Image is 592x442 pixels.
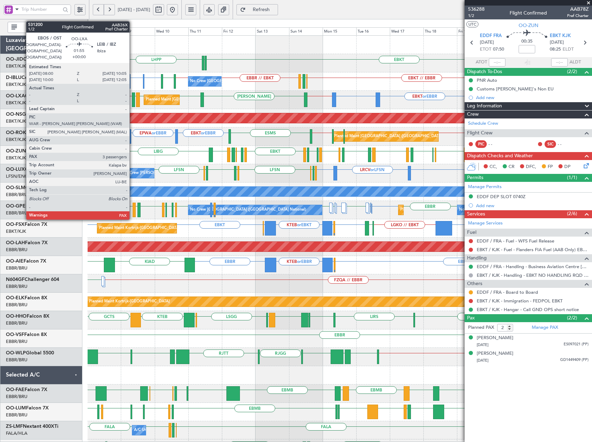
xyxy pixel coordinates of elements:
a: EBBR/BRU [6,338,27,345]
span: ATOT [476,59,487,66]
span: 07:50 [493,46,504,53]
a: EBBR/BRU [6,320,27,326]
input: --:-- [489,58,505,67]
div: [PERSON_NAME] [477,335,513,342]
span: [DATE] [477,358,488,363]
div: Add new [476,203,589,209]
span: Dispatch Checks and Weather [467,152,533,160]
div: No Crew [GEOGRAPHIC_DATA] ([GEOGRAPHIC_DATA] National) [190,205,306,215]
a: Manage Services [468,220,503,227]
span: ES097021 (PP) [564,342,589,347]
a: EBKT / KJK - Fuel - Flanders FIA Fuel (AAB Only) EBKT / KJK [477,247,589,253]
span: [DATE] [477,342,488,347]
div: Fri 19 [457,27,491,36]
button: Refresh [236,4,278,15]
a: ZS-LMFNextant 400XTi [6,424,59,429]
span: (2/2) [567,68,577,75]
a: OO-VSFFalcon 8X [6,332,47,337]
span: OO-AIE [6,259,24,264]
div: Tue 16 [356,27,390,36]
span: EBKT KJK [550,33,571,39]
a: EBKT/KJK [6,81,26,88]
div: Sun 14 [289,27,323,36]
a: OO-LUXCessna Citation CJ4 [6,167,71,172]
a: EBBR/BRU [6,412,27,418]
span: Others [467,280,482,288]
a: EBBR/BRU [6,265,27,271]
span: OO-JID [6,57,23,62]
div: Planned Maint [GEOGRAPHIC_DATA] ([GEOGRAPHIC_DATA]) [334,131,443,142]
input: Trip Number [21,4,61,15]
a: OO-SLMCessna Citation XLS [6,185,71,190]
span: ALDT [569,59,581,66]
span: OO-GPE [6,204,26,209]
span: Pax [467,314,475,322]
a: EBKT / KJK - Handling - EBKT NO HANDLING RQD FOR CJ [477,272,589,278]
span: OO-FSX [6,222,25,227]
span: OO-LXA [6,94,25,98]
div: [DATE] [89,20,101,26]
span: [DATE] - [DATE] [118,7,150,13]
span: [DATE] [550,39,564,46]
span: 536288 [468,6,485,13]
a: EBKT/KJK [6,100,26,106]
div: Mon 15 [323,27,356,36]
a: OO-ROKCessna Citation CJ4 [6,130,72,135]
a: EBKT / KJK - Immigration - FEDPOL EBKT [477,298,563,304]
a: OO-ELKFalcon 8X [6,295,47,300]
div: Planned Maint [GEOGRAPHIC_DATA] ([GEOGRAPHIC_DATA] National) [146,95,271,105]
a: Manage Permits [468,184,502,191]
span: All Aircraft [18,25,73,30]
a: EDDF / FRA - Handling - Business Aviation Centre [GEOGRAPHIC_DATA] ([PERSON_NAME] Avn) EDDF / FRA [477,264,589,269]
div: SIC [545,140,556,148]
a: OO-FAEFalcon 7X [6,387,47,392]
span: OO-ROK [6,130,26,135]
span: CC, [490,163,497,170]
div: Planned Maint [GEOGRAPHIC_DATA] ([GEOGRAPHIC_DATA] National) [400,205,526,215]
div: Fri 12 [222,27,255,36]
div: Planned Maint Kortrijk-[GEOGRAPHIC_DATA] [89,297,170,307]
div: - - [558,141,573,147]
a: EBKT/KJK [6,136,26,143]
span: OO-NSG [6,112,26,117]
span: OO-ZUN [519,22,538,29]
span: EDDF FRA [480,33,502,39]
div: Mon 8 [87,27,121,36]
span: 08:25 [550,46,561,53]
a: FALA/HLA [6,430,27,436]
span: OO-VSF [6,332,24,337]
div: Wed 17 [390,27,423,36]
span: OO-ELK [6,295,25,300]
div: A/C Unavailable [134,425,163,435]
a: EBBR/BRU [6,394,27,400]
span: OO-SLM [6,185,25,190]
div: Flight Confirmed [510,9,547,17]
span: OO-LUX [6,167,25,172]
a: EDDF / FRA - Board to Board [477,289,538,295]
a: OO-GPEFalcon 900EX EASy II [6,204,74,209]
a: OO-AIEFalcon 7X [6,259,46,264]
span: GD1449409 (PP) [560,357,589,363]
div: No Crew [PERSON_NAME] ([PERSON_NAME]) [123,168,206,178]
span: Crew [467,110,479,118]
a: EBKT/KJK [6,228,26,235]
span: Pref Charter [567,13,589,19]
span: OO-HHO [6,314,27,319]
span: FP [548,163,553,170]
span: (1/1) [567,174,577,181]
span: Refresh [247,7,276,12]
a: OO-LAHFalcon 7X [6,240,48,245]
a: N604GFChallenger 604 [6,277,59,282]
a: Manage PAX [532,324,558,331]
span: (2/6) [567,210,577,217]
a: OO-LUMFalcon 7X [6,406,49,410]
div: No Crew [GEOGRAPHIC_DATA] ([GEOGRAPHIC_DATA] National) [190,76,306,87]
span: OO-WLP [6,351,26,355]
a: EBBR/BRU [6,210,27,216]
a: OO-ZUNCessna Citation CJ4 [6,149,72,153]
span: OO-LAH [6,240,25,245]
a: OO-LXACessna Citation CJ4 [6,94,71,98]
div: EDDF DEP SLOT 0740Z [477,194,526,200]
button: All Aircraft [8,22,75,33]
span: 1/2 [468,13,485,19]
